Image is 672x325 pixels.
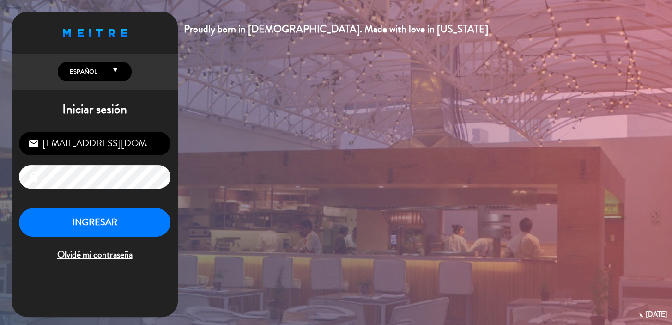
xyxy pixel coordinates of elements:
span: Español [67,67,97,76]
div: v. [DATE] [639,308,667,320]
input: Correo Electrónico [19,132,170,155]
span: Olvidé mi contraseña [19,247,170,263]
button: INGRESAR [19,208,170,237]
h1: Iniciar sesión [12,102,178,117]
i: email [28,138,39,149]
i: lock [28,172,39,183]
